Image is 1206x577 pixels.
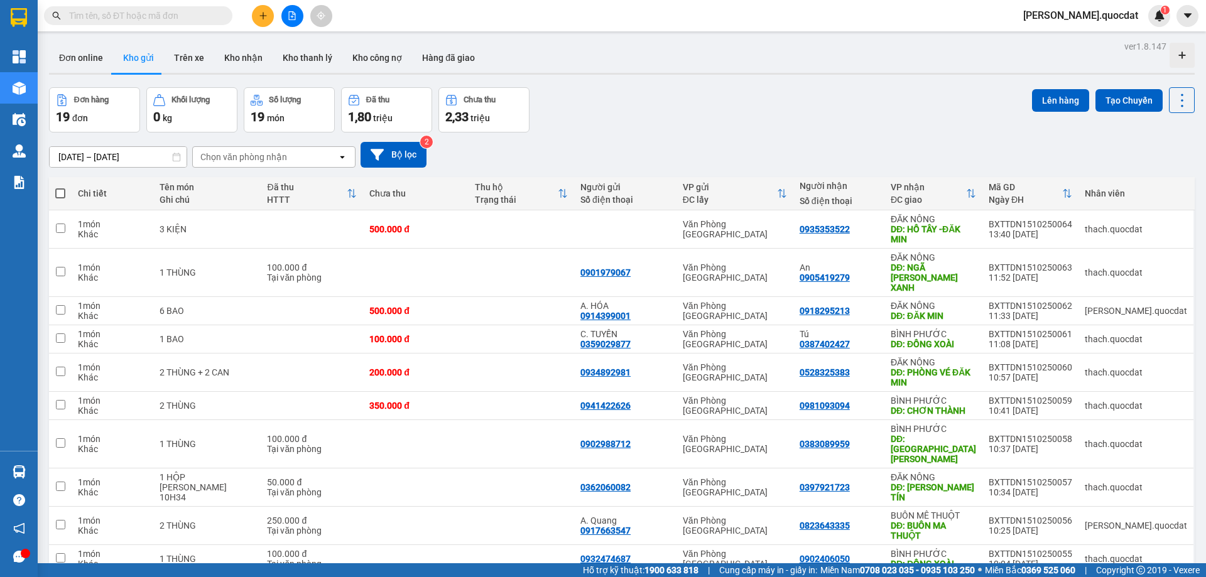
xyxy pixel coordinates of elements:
div: 1 món [78,549,147,559]
div: DĐ: ĐỒNG XOÀI [891,559,976,569]
div: 500.000 đ [369,306,462,316]
div: 1 món [78,396,147,406]
div: Văn Phòng [GEOGRAPHIC_DATA] [683,262,787,283]
button: Số lượng19món [244,87,335,132]
div: 0397921723 [800,482,850,492]
span: Cung cấp máy in - giấy in: [719,563,817,577]
th: Toggle SortBy [261,177,363,210]
span: | [1085,563,1087,577]
div: 0934892981 [580,367,631,377]
div: 0362060082 [580,482,631,492]
div: CK LÚC 10H34 [160,482,255,502]
div: A. HÓA [580,301,670,311]
div: 2 THÙNG [160,520,255,531]
span: plus [259,11,268,20]
div: BXTTDN1510250060 [989,362,1072,372]
div: BXTTDN1510250056 [989,515,1072,526]
strong: 0708 023 035 - 0935 103 250 [860,565,975,575]
div: Trạng thái [475,195,558,205]
button: Tạo Chuyến [1095,89,1163,112]
div: 1 món [78,434,147,444]
div: 0383089959 [800,439,850,449]
div: thach.quocdat [1085,334,1187,344]
div: Thu hộ [475,182,558,192]
div: Tú [800,329,878,339]
th: Toggle SortBy [469,177,574,210]
div: 10:37 [DATE] [989,444,1072,454]
div: Tại văn phòng [267,444,357,454]
div: ĐĂK NÔNG [891,357,976,367]
img: icon-new-feature [1154,10,1165,21]
img: warehouse-icon [13,144,26,158]
div: 1 món [78,262,147,272]
div: BXTTDN1510250063 [989,262,1072,272]
img: solution-icon [13,176,26,189]
div: ĐC giao [891,195,966,205]
div: DĐ: NGÃ BA BIỂN XANH [891,262,976,293]
div: 350.000 đ [369,401,462,411]
span: 19 [251,109,264,124]
div: Tại văn phòng [267,559,357,569]
span: 19 [56,109,70,124]
span: notification [13,522,25,534]
div: An [800,262,878,272]
button: Trên xe [164,43,214,73]
div: 1 THÙNG [160,439,255,449]
div: 6 BAO [160,306,255,316]
div: BÌNH PHƯỚC [891,549,976,559]
div: BXTTDN1510250055 [989,549,1072,559]
span: Hỗ trợ kỹ thuật: [583,563,698,577]
div: 1 món [78,219,147,229]
div: BXTTDN1510250057 [989,477,1072,487]
div: 0918295213 [800,306,850,316]
div: 11:33 [DATE] [989,311,1072,321]
div: Tại văn phòng [267,272,357,283]
div: thach.quocdat [1085,554,1187,564]
button: file-add [281,5,303,27]
button: Đơn online [49,43,113,73]
div: Người gửi [580,182,670,192]
span: ⚪️ [978,568,982,573]
span: 1 [1163,6,1167,14]
div: simon.quocdat [1085,520,1187,531]
th: Toggle SortBy [982,177,1078,210]
div: C. TUYẾN [580,329,670,339]
div: 0932474687 [580,554,631,564]
div: 0823643335 [800,520,850,531]
div: 1 món [78,329,147,339]
div: thach.quocdat [1085,439,1187,449]
th: Toggle SortBy [676,177,793,210]
div: 0901979067 [580,267,631,278]
div: Số điện thoại [800,196,878,206]
div: Đã thu [366,95,389,104]
div: DĐ: HỒ TÂY -ĐĂK MIN [891,224,976,244]
strong: 1900 633 818 [644,565,698,575]
span: copyright [1136,566,1145,574]
div: 13:40 [DATE] [989,229,1072,239]
span: 0 [153,109,160,124]
span: message [13,551,25,563]
div: 100.000 đ [267,549,357,559]
div: Đơn hàng [74,95,109,104]
div: VP gửi [683,182,777,192]
button: plus [252,5,274,27]
span: triệu [373,113,393,123]
div: thach.quocdat [1085,401,1187,411]
div: BÌNH PHƯỚC [891,396,976,406]
div: 1 THÙNG [160,267,255,278]
div: Ngày ĐH [989,195,1062,205]
div: Số lượng [269,95,301,104]
div: Khác [78,406,147,416]
button: Chưa thu2,33 triệu [438,87,530,132]
div: Văn Phòng [GEOGRAPHIC_DATA] [683,549,787,569]
div: ĐĂK NÔNG [891,301,976,311]
div: 0902406050 [800,554,850,564]
div: A. Quang [580,515,670,526]
div: BÌNH PHƯỚC [891,424,976,434]
div: Ghi chú [160,195,255,205]
button: Khối lượng0kg [146,87,237,132]
sup: 1 [1161,6,1170,14]
svg: open [337,152,347,162]
div: 3 KIỆN [160,224,255,234]
img: warehouse-icon [13,465,26,478]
